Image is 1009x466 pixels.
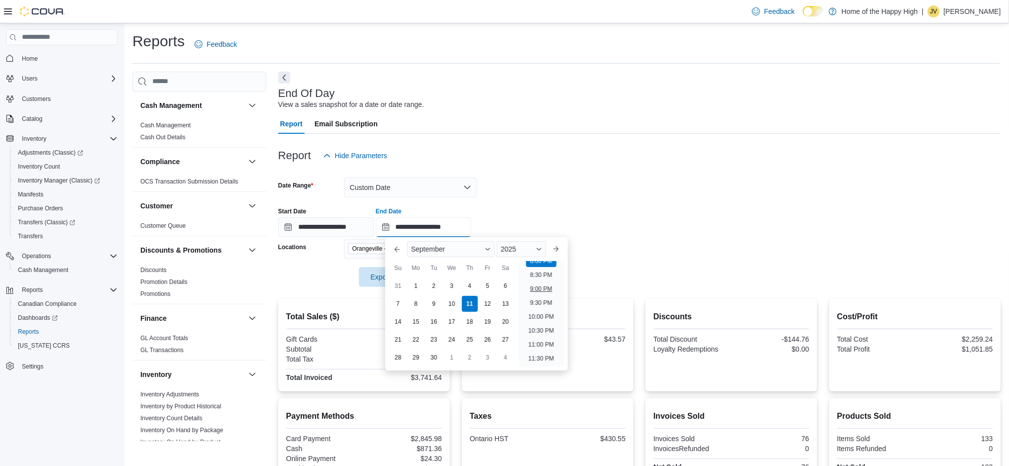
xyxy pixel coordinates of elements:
[376,217,471,237] input: Press the down key to enter a popover containing a calendar. Press the escape key to close the po...
[278,150,311,162] h3: Report
[18,284,47,296] button: Reports
[140,402,222,410] span: Inventory by Product Historical
[376,207,402,215] label: End Date
[335,151,387,161] span: Hide Parameters
[444,332,460,348] div: day-24
[2,359,121,373] button: Settings
[426,260,442,276] div: Tu
[14,161,64,173] a: Inventory Count
[22,115,42,123] span: Catalog
[10,215,121,229] a: Transfers (Classic)
[2,92,121,106] button: Customers
[480,314,496,330] div: day-19
[498,296,514,312] div: day-13
[14,161,117,173] span: Inventory Count
[480,332,496,348] div: day-26
[408,296,424,312] div: day-8
[140,370,244,379] button: Inventory
[14,188,47,200] a: Manifests
[2,112,121,126] button: Catalog
[140,267,167,274] a: Discounts
[14,147,87,159] a: Adjustments (Classic)
[246,312,258,324] button: Finance
[18,133,117,145] span: Inventory
[390,296,406,312] div: day-7
[140,390,199,398] span: Inventory Adjustments
[470,410,626,422] h2: Taxes
[14,202,67,214] a: Purchase Orders
[837,410,993,422] h2: Products Sold
[286,410,442,422] h2: Payment Methods
[803,16,803,17] span: Dark Mode
[278,207,307,215] label: Start Date
[14,175,104,186] a: Inventory Manager (Classic)
[18,266,68,274] span: Cash Management
[2,283,121,297] button: Reports
[444,278,460,294] div: day-3
[132,332,266,360] div: Finance
[246,244,258,256] button: Discounts & Promotions
[140,391,199,398] a: Inventory Adjustments
[132,31,185,51] h1: Reports
[22,95,51,103] span: Customers
[22,135,46,143] span: Inventory
[654,311,809,323] h2: Discounts
[10,311,121,325] a: Dashboards
[22,363,43,371] span: Settings
[286,445,362,453] div: Cash
[733,445,809,453] div: 0
[352,244,430,254] span: Orangeville - Broadway - Fire & Flower
[366,345,442,353] div: $3,311.09
[286,373,333,381] strong: Total Invoiced
[140,178,238,186] span: OCS Transaction Submission Details
[390,332,406,348] div: day-21
[2,51,121,66] button: Home
[408,278,424,294] div: day-1
[286,311,442,323] h2: Total Sales ($)
[733,435,809,443] div: 76
[390,314,406,330] div: day-14
[366,335,442,343] div: $0.00
[18,93,55,105] a: Customers
[501,245,516,253] span: 2025
[444,260,460,276] div: We
[10,263,121,277] button: Cash Management
[18,342,70,350] span: [US_STATE] CCRS
[18,284,117,296] span: Reports
[140,245,222,255] h3: Discounts & Promotions
[140,122,191,129] a: Cash Management
[480,260,496,276] div: Fr
[286,335,362,343] div: Gift Cards
[525,311,558,323] li: 10:00 PM
[140,121,191,129] span: Cash Management
[525,339,558,351] li: 11:00 PM
[14,216,117,228] span: Transfers (Classic)
[14,264,117,276] span: Cash Management
[18,163,60,171] span: Inventory Count
[426,350,442,366] div: day-30
[498,314,514,330] div: day-20
[837,435,913,443] div: Items Sold
[733,335,809,343] div: -$144.76
[526,297,557,309] li: 9:30 PM
[10,229,121,243] button: Transfers
[18,53,42,65] a: Home
[18,190,43,198] span: Manifests
[764,6,794,16] span: Feedback
[408,332,424,348] div: day-22
[348,243,443,254] span: Orangeville - Broadway - Fire & Flower
[654,335,730,343] div: Total Discount
[140,439,221,446] a: Inventory On Hand by Product
[140,290,171,298] span: Promotions
[426,296,442,312] div: day-9
[550,335,626,343] div: $43.57
[22,286,43,294] span: Reports
[526,269,557,281] li: 8:30 PM
[803,6,824,16] input: Dark Mode
[140,415,203,422] a: Inventory Count Details
[140,201,244,211] button: Customer
[20,6,65,16] img: Cova
[18,113,117,125] span: Catalog
[140,334,188,342] span: GL Account Totals
[2,132,121,146] button: Inventory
